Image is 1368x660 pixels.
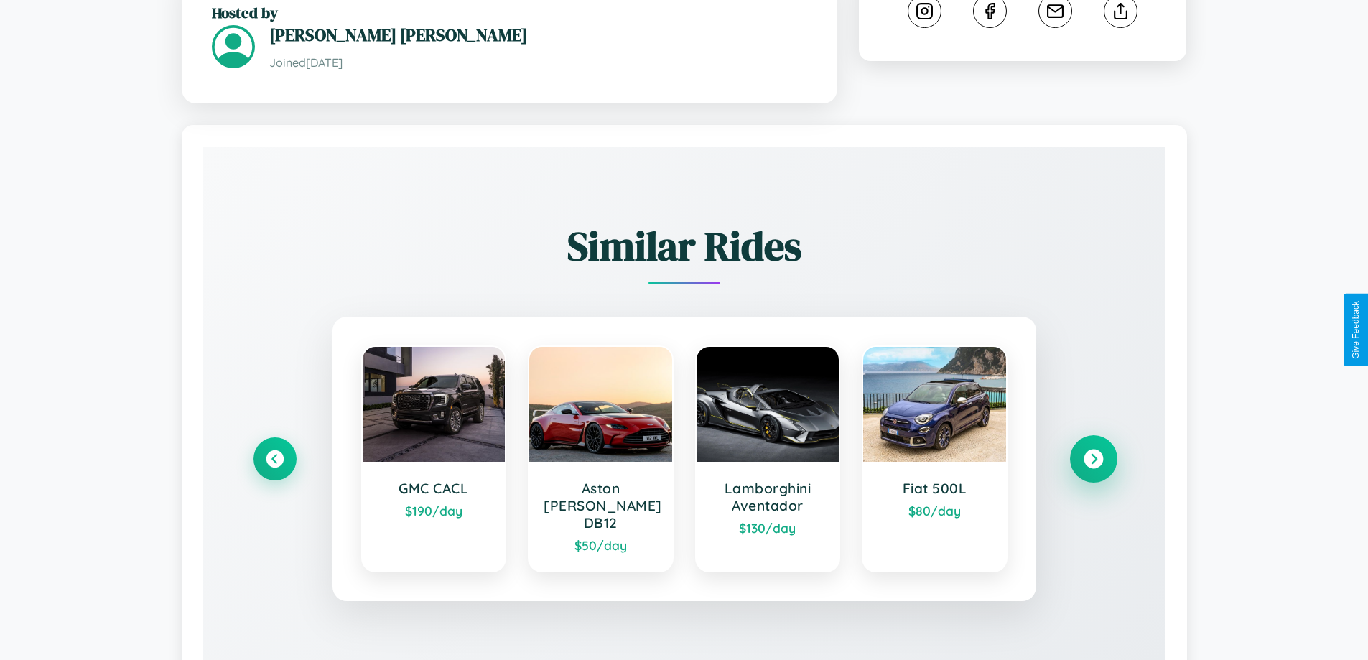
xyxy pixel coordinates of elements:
[269,23,807,47] h3: [PERSON_NAME] [PERSON_NAME]
[1351,301,1361,359] div: Give Feedback
[544,537,658,553] div: $ 50 /day
[544,480,658,531] h3: Aston [PERSON_NAME] DB12
[711,520,825,536] div: $ 130 /day
[862,345,1008,572] a: Fiat 500L$80/day
[528,345,674,572] a: Aston [PERSON_NAME] DB12$50/day
[711,480,825,514] h3: Lamborghini Aventador
[695,345,841,572] a: Lamborghini Aventador$130/day
[377,480,491,497] h3: GMC CACL
[212,2,807,23] h2: Hosted by
[361,345,507,572] a: GMC CACL$190/day
[377,503,491,519] div: $ 190 /day
[269,52,807,73] p: Joined [DATE]
[253,218,1115,274] h2: Similar Rides
[878,503,992,519] div: $ 80 /day
[878,480,992,497] h3: Fiat 500L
